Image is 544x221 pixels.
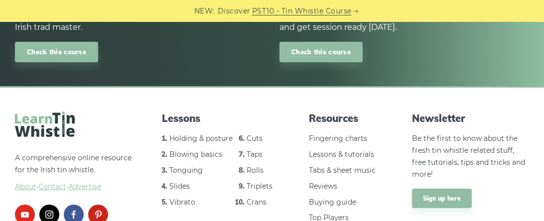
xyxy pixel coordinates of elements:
span: Resources [309,111,382,125]
a: Contact·Advertise [38,182,101,191]
img: LearnTinWhistle.com [15,111,75,137]
a: Cuts [247,134,263,143]
p: A comprehensive online resource for the Irish tin whistle. [15,152,133,193]
a: Taps [247,150,263,159]
a: Check this course [15,42,98,62]
a: Triplets [247,182,272,191]
a: Slides [169,182,190,191]
a: Check this course [279,42,363,62]
a: Holding & posture [169,134,233,143]
span: · [15,181,133,193]
a: Fingering charts [309,134,367,143]
span: Newsletter [412,111,530,125]
a: Blowing basics [169,150,222,159]
a: Sign up here [412,189,472,209]
a: Rolls [247,166,264,175]
a: Vibrato [169,198,195,207]
a: PST10 - Tin Whistle Course [252,5,352,17]
a: Reviews [309,182,337,191]
span: Discover [218,5,251,17]
a: Crans [247,198,267,207]
a: About [15,182,36,191]
a: Buying guide [309,198,356,207]
a: Lessons & tutorials [309,150,374,159]
a: Tonguing [169,166,203,175]
a: Tabs & sheet music [309,166,376,175]
span: NEW: [194,5,215,17]
span: Advertise [68,182,101,191]
p: Be the first to know about the fresh tin whistle related stuff, free tutorials, tips and tricks a... [412,133,530,180]
span: Lessons [162,111,279,125]
span: Contact [38,182,66,191]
